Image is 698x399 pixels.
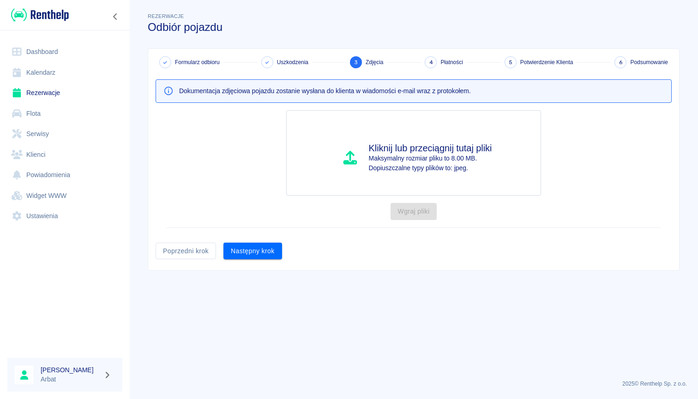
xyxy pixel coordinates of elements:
[175,58,220,66] span: Formularz odbioru
[366,58,383,66] span: Zdjęcia
[7,103,122,124] a: Flota
[148,13,184,19] span: Rezerwacje
[369,154,492,163] p: Maksymalny rozmiar pliku to 8.00 MB.
[7,124,122,144] a: Serwisy
[7,185,122,206] a: Widget WWW
[520,58,573,66] span: Potwierdzenie Klienta
[277,58,308,66] span: Uszkodzenia
[148,21,680,34] h3: Odbiór pojazdu
[41,375,100,384] p: Arbat
[7,144,122,165] a: Klienci
[440,58,463,66] span: Płatności
[108,11,122,23] button: Zwiń nawigację
[140,380,687,388] p: 2025 © Renthelp Sp. z o.o.
[369,163,492,173] p: Dopiuszczalne typy plików to: jpeg.
[369,143,492,154] h4: Kliknij lub przeciągnij tutaj pliki
[223,243,282,260] button: Następny krok
[7,165,122,185] a: Powiadomienia
[630,58,668,66] span: Podsumowanie
[7,62,122,83] a: Kalendarz
[7,83,122,103] a: Rezerwacje
[354,58,358,67] span: 3
[41,365,100,375] h6: [PERSON_NAME]
[619,58,622,67] span: 6
[429,58,433,67] span: 4
[7,206,122,226] a: Ustawienia
[7,42,122,62] a: Dashboard
[509,58,512,67] span: 5
[156,243,216,260] button: Poprzedni krok
[7,7,69,23] a: Renthelp logo
[179,86,471,96] p: Dokumentacja zdjęciowa pojazdu zostanie wysłana do klienta w wiadomości e-mail wraz z protokołem.
[11,7,69,23] img: Renthelp logo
